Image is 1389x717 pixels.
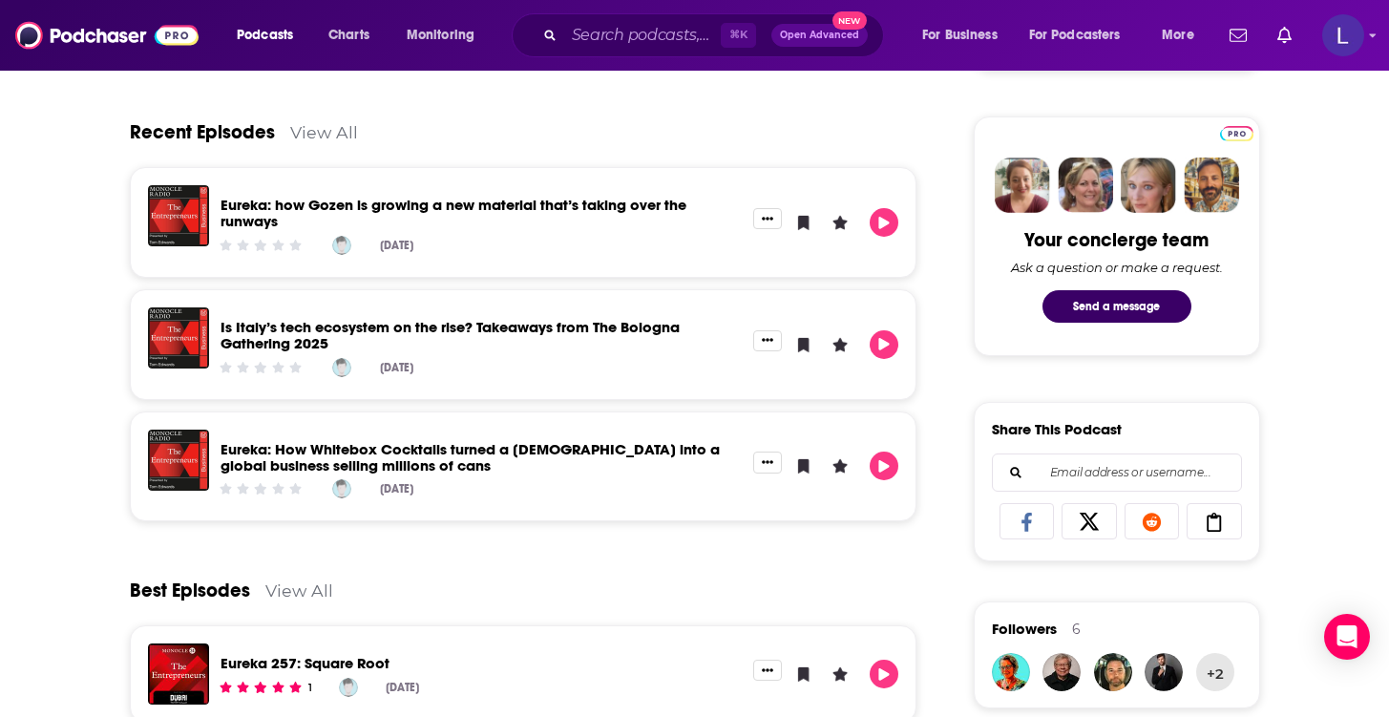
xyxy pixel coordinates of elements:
span: Logged in as lily.roark [1322,14,1364,56]
img: JohirMia [1145,653,1183,691]
span: Charts [328,22,369,49]
button: Leave a Rating [826,208,854,237]
div: Search podcasts, credits, & more... [530,13,902,57]
span: Podcasts [237,22,293,49]
a: View All [265,580,333,601]
div: Open Intercom Messenger [1324,614,1370,660]
a: View All [290,122,358,142]
button: Leave a Rating [826,660,854,688]
div: [DATE] [386,681,419,694]
a: Copy Link [1187,503,1242,539]
button: +2 [1196,653,1234,691]
img: Daniel Bach [332,358,351,377]
button: Show More Button [753,330,782,351]
div: Community Rating: 0 out of 5 [217,360,304,374]
img: Podchaser Pro [1220,126,1253,141]
div: Community Rating: 5 out of 5 [217,680,304,694]
span: For Podcasters [1029,22,1121,49]
span: For Business [922,22,998,49]
img: Daniel Bach [332,479,351,498]
button: open menu [1148,20,1218,51]
img: Daniel Bach [332,236,351,255]
h3: Share This Podcast [992,420,1122,438]
button: open menu [1017,20,1148,51]
div: Your concierge team [1024,228,1209,252]
button: Bookmark Episode [789,660,818,688]
div: [DATE] [380,361,413,374]
button: Leave a Rating [826,452,854,480]
div: [DATE] [380,482,413,496]
button: Play [870,330,898,359]
button: Bookmark Episode [789,452,818,480]
img: Jon Profile [1184,158,1239,213]
div: [DATE] [380,239,413,252]
a: Show notifications dropdown [1270,19,1299,52]
a: Recent Episodes [130,120,275,144]
button: Play [870,660,898,688]
div: 1 [308,682,312,694]
button: Send a message [1042,290,1191,323]
span: Monitoring [407,22,474,49]
img: SairMcKee [992,653,1030,691]
button: Bookmark Episode [789,330,818,359]
a: Pro website [1220,123,1253,141]
div: Community Rating: 0 out of 5 [217,482,304,496]
div: Search followers [992,453,1242,492]
a: Eureka: how Gozen is growing a new material that’s taking over the runways [221,196,686,230]
img: Barbara Profile [1058,158,1113,213]
button: Show profile menu [1322,14,1364,56]
a: Share on X/Twitter [1062,503,1117,539]
button: Open AdvancedNew [771,24,868,47]
button: Bookmark Episode [789,208,818,237]
a: Best Episodes [130,579,250,602]
input: Email address or username... [1008,454,1226,491]
input: Search podcasts, credits, & more... [564,20,721,51]
a: Share on Facebook [1000,503,1055,539]
button: open menu [393,20,499,51]
button: open menu [223,20,318,51]
button: open menu [909,20,1021,51]
a: Is Italy’s tech ecosystem on the rise? Takeaways from The Bologna Gathering 2025 [221,318,680,352]
button: Show More Button [753,660,782,681]
span: Followers [992,620,1057,638]
img: Eureka: how Gozen is growing a new material that’s taking over the runways [148,185,209,246]
img: Eureka 257: Square Root [148,643,209,705]
img: Jules Profile [1121,158,1176,213]
button: Leave a Rating [826,330,854,359]
a: Charts [316,20,381,51]
div: 6 [1072,621,1081,638]
img: Is Italy’s tech ecosystem on the rise? Takeaways from The Bologna Gathering 2025 [148,307,209,369]
img: User Profile [1322,14,1364,56]
span: New [832,11,867,30]
span: ⌘ K [721,23,756,48]
a: Share on Reddit [1125,503,1180,539]
img: Daniel Bach [339,678,358,697]
button: Show More Button [753,452,782,473]
button: Show More Button [753,208,782,229]
img: phil11746 [1042,653,1081,691]
button: Play [870,208,898,237]
button: Play [870,452,898,480]
div: Ask a question or make a request. [1011,260,1223,275]
img: Eureka: How Whitebox Cocktails turned a negroni into a global business selling millions of cans [148,430,209,491]
img: Sydney Profile [995,158,1050,213]
a: Show notifications dropdown [1222,19,1254,52]
img: RyanBrown411 [1094,653,1132,691]
a: Eureka: How Whitebox Cocktails turned a negroni into a global business selling millions of cans [221,440,720,474]
a: Eureka 257: Square Root [221,654,389,672]
span: Open Advanced [780,31,859,40]
img: Podchaser - Follow, Share and Rate Podcasts [15,17,199,53]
